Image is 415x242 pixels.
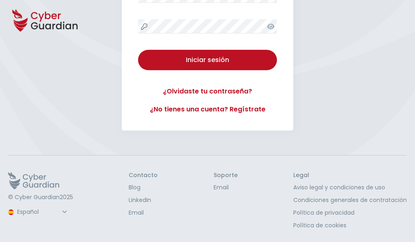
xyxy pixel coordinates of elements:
h3: Soporte [214,172,238,179]
h3: Contacto [129,172,158,179]
p: © Cyber Guardian 2025 [8,194,73,201]
a: Email [214,183,238,192]
a: ¿Olvidaste tu contraseña? [138,87,277,96]
a: Política de privacidad [293,209,407,217]
a: Aviso legal y condiciones de uso [293,183,407,192]
h3: Legal [293,172,407,179]
button: Iniciar sesión [138,50,277,70]
img: region-logo [8,209,14,215]
a: Email [129,209,158,217]
a: Condiciones generales de contratación [293,196,407,204]
a: LinkedIn [129,196,158,204]
a: Blog [129,183,158,192]
div: Iniciar sesión [144,55,271,65]
a: Política de cookies [293,221,407,230]
a: ¿No tienes una cuenta? Regístrate [138,104,277,114]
